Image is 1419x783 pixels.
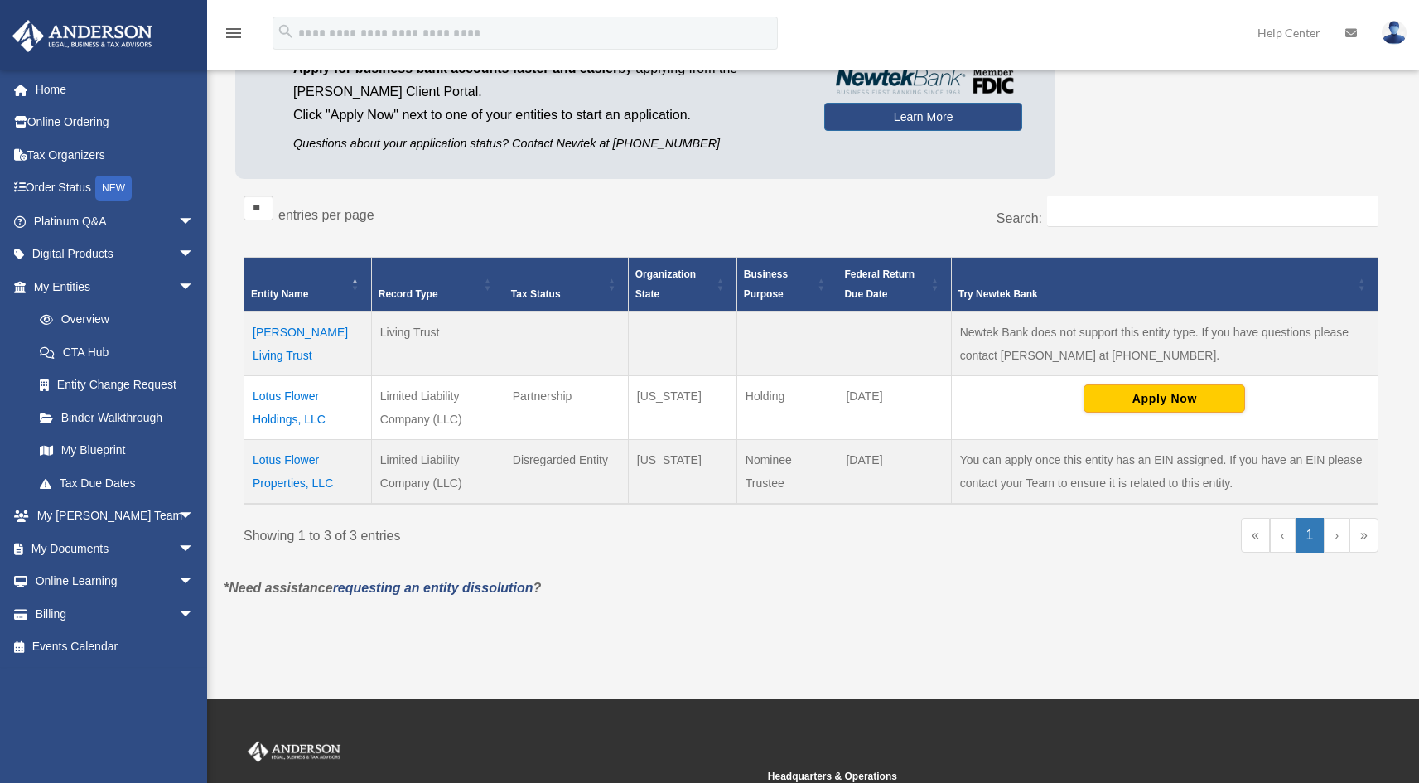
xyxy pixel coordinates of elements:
a: 1 [1296,518,1325,553]
img: Anderson Advisors Platinum Portal [244,741,344,762]
th: Record Type: Activate to sort [371,257,504,312]
div: Showing 1 to 3 of 3 entries [244,518,799,548]
div: Try Newtek Bank [958,284,1353,304]
td: Partnership [504,375,628,439]
a: CTA Hub [23,336,211,369]
span: arrow_drop_down [178,597,211,631]
td: Lotus Flower Properties, LLC [244,439,372,504]
em: *Need assistance ? [224,581,541,595]
span: Business Purpose [744,268,788,300]
span: Record Type [379,288,438,300]
p: by applying from the [PERSON_NAME] Client Portal. [293,57,799,104]
span: Tax Status [511,288,561,300]
i: search [277,22,295,41]
td: [US_STATE] [628,375,736,439]
td: Lotus Flower Holdings, LLC [244,375,372,439]
label: Search: [997,211,1042,225]
a: Digital Productsarrow_drop_down [12,238,220,271]
a: My Documentsarrow_drop_down [12,532,220,565]
button: Apply Now [1084,384,1245,413]
span: arrow_drop_down [178,205,211,239]
a: Previous [1270,518,1296,553]
th: Organization State: Activate to sort [628,257,736,312]
td: [DATE] [837,375,951,439]
td: Disregarded Entity [504,439,628,504]
td: Holding [736,375,837,439]
i: menu [224,23,244,43]
span: arrow_drop_down [178,565,211,599]
a: Order StatusNEW [12,172,220,205]
a: Last [1349,518,1378,553]
td: Newtek Bank does not support this entity type. If you have questions please contact [PERSON_NAME]... [951,312,1378,376]
span: Federal Return Due Date [844,268,915,300]
a: Online Learningarrow_drop_down [12,565,220,598]
a: Platinum Q&Aarrow_drop_down [12,205,220,238]
a: Events Calendar [12,631,220,664]
a: My Blueprint [23,434,211,467]
span: Apply for business bank accounts faster and easier [293,61,618,75]
span: arrow_drop_down [178,500,211,534]
td: [PERSON_NAME] Living Trust [244,312,372,376]
span: arrow_drop_down [178,270,211,304]
th: Federal Return Due Date: Activate to sort [837,257,951,312]
a: Entity Change Request [23,369,211,402]
a: First [1241,518,1270,553]
img: User Pic [1382,21,1407,45]
label: entries per page [278,208,374,222]
td: Nominee Trustee [736,439,837,504]
td: Living Trust [371,312,504,376]
th: Try Newtek Bank : Activate to sort [951,257,1378,312]
th: Entity Name: Activate to invert sorting [244,257,372,312]
a: Overview [23,303,203,336]
td: [US_STATE] [628,439,736,504]
a: Tax Due Dates [23,466,211,500]
p: Click "Apply Now" next to one of your entities to start an application. [293,104,799,127]
td: [DATE] [837,439,951,504]
th: Tax Status: Activate to sort [504,257,628,312]
img: Anderson Advisors Platinum Portal [7,20,157,52]
a: requesting an entity dissolution [333,581,533,595]
td: Limited Liability Company (LLC) [371,375,504,439]
span: Organization State [635,268,696,300]
a: Billingarrow_drop_down [12,597,220,631]
td: Limited Liability Company (LLC) [371,439,504,504]
th: Business Purpose: Activate to sort [736,257,837,312]
a: My [PERSON_NAME] Teamarrow_drop_down [12,500,220,533]
a: Binder Walkthrough [23,401,211,434]
a: menu [224,29,244,43]
a: My Entitiesarrow_drop_down [12,270,211,303]
td: You can apply once this entity has an EIN assigned. If you have an EIN please contact your Team t... [951,439,1378,504]
a: Home [12,73,220,106]
span: Entity Name [251,288,308,300]
span: arrow_drop_down [178,532,211,566]
a: Next [1324,518,1349,553]
span: arrow_drop_down [178,238,211,272]
a: Tax Organizers [12,138,220,172]
a: Learn More [824,103,1022,131]
p: Questions about your application status? Contact Newtek at [PHONE_NUMBER] [293,133,799,154]
img: NewtekBankLogoSM.png [833,68,1014,94]
a: Online Ordering [12,106,220,139]
div: NEW [95,176,132,201]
